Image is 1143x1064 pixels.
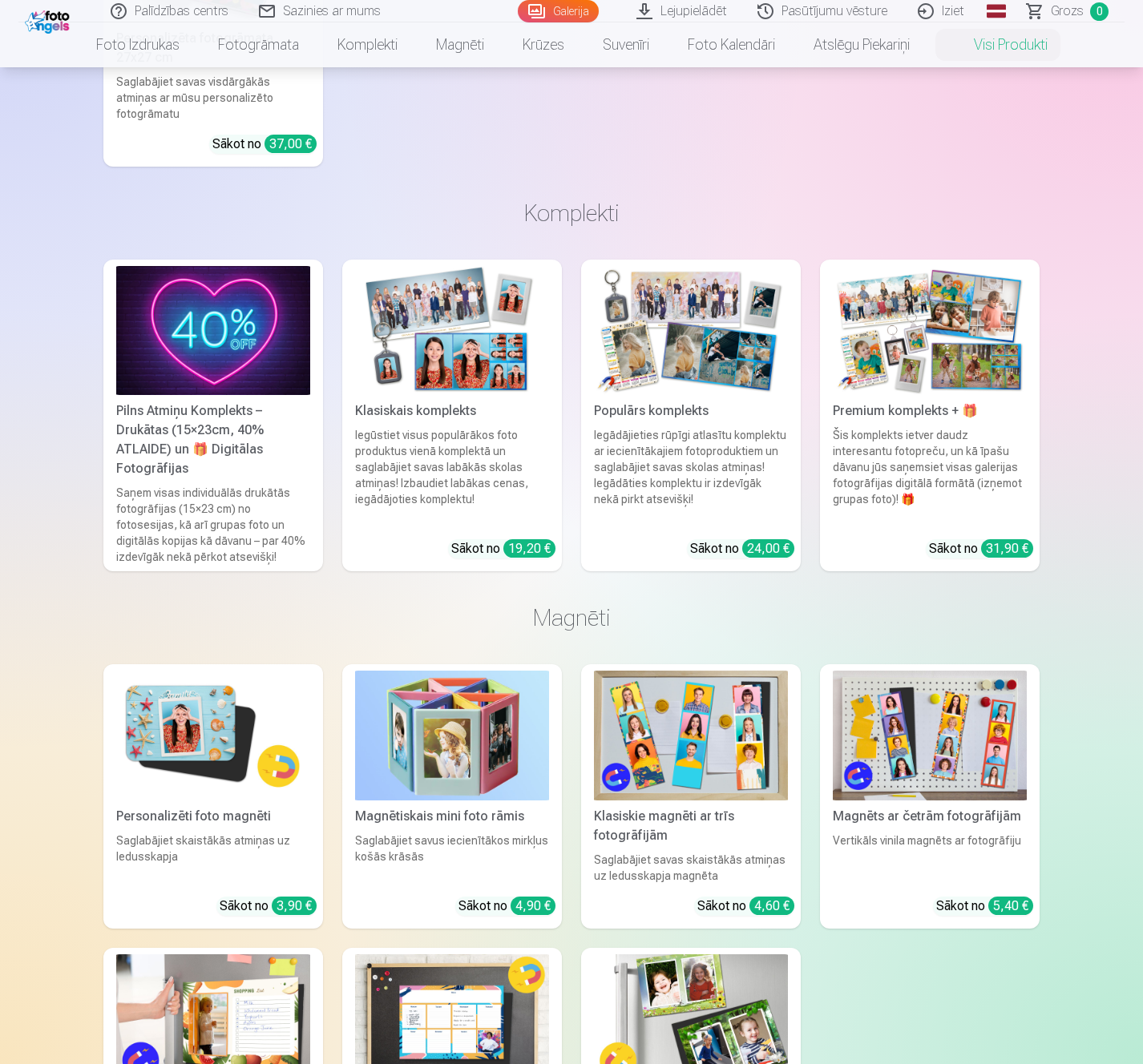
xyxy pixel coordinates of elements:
[588,401,794,421] div: Populārs komplekts
[742,539,794,558] div: 24,00 €
[417,22,503,67] a: Magnēti
[110,832,317,884] div: Saglabājiet skaistākās atmiņas uz ledusskapja
[833,671,1027,800] img: Magnēts ar četrām fotogrāfijām
[929,539,1033,558] div: Sākot no
[1090,2,1109,21] span: 0
[103,664,323,928] a: Personalizēti foto magnētiPersonalizēti foto magnētiSaglabājiet skaistākās atmiņas uz ledusskapja...
[342,260,562,571] a: Klasiskais komplektsKlasiskais komplektsIegūstiet visus populārākos foto produktus vienā komplekt...
[820,664,1040,928] a: Magnēts ar četrām fotogrāfijāmMagnēts ar četrām fotogrāfijāmVertikāls vinila magnēts ar fotogrāfi...
[110,485,317,565] div: Saņem visas individuālās drukātās fotogrāfijas (15×23 cm) no fotosesijas, kā arī grupas foto un d...
[588,852,794,884] div: Saglabājiet savas skaistākās atmiņas uz ledusskapja magnēta
[826,401,1033,421] div: Premium komplekts + 🎁
[212,135,317,154] div: Sākot no
[697,897,794,916] div: Sākot no
[936,897,1033,916] div: Sākot no
[355,671,549,800] img: Magnētiskais mini foto rāmis
[929,22,1067,67] a: Visi produkti
[77,22,199,67] a: Foto izdrukas
[668,22,794,67] a: Foto kalendāri
[272,897,317,915] div: 3,90 €
[25,6,74,34] img: /fa1
[318,22,417,67] a: Komplekti
[116,671,310,800] img: Personalizēti foto magnēti
[342,664,562,928] a: Magnētiskais mini foto rāmisMagnētiskais mini foto rāmisSaglabājiet savus iecienītākos mirkļus ko...
[116,266,310,395] img: Pilns Atmiņu Komplekts – Drukātas (15×23cm, 40% ATLAIDE) un 🎁 Digitālas Fotogrāfijas
[988,897,1033,915] div: 5,40 €
[826,427,1033,526] div: Šis komplekts ietver daudz interesantu fotopreču, un kā īpašu dāvanu jūs saņemsiet visas galerija...
[503,539,555,558] div: 19,20 €
[1051,2,1084,21] span: Grozs
[265,135,317,153] div: 37,00 €
[116,199,1027,228] h3: Komplekti
[594,671,788,800] img: Klasiskie magnēti ar trīs fotogrāfijām
[220,897,317,916] div: Sākot no
[451,539,555,558] div: Sākot no
[833,266,1027,395] img: Premium komplekts + 🎁
[511,897,555,915] div: 4,90 €
[116,603,1027,632] h3: Magnēti
[199,22,318,67] a: Fotogrāmata
[826,807,1033,826] div: Magnēts ar četrām fotogrāfijām
[581,664,801,928] a: Klasiskie magnēti ar trīs fotogrāfijāmKlasiskie magnēti ar trīs fotogrāfijāmSaglabājiet savas ska...
[820,260,1040,571] a: Premium komplekts + 🎁 Premium komplekts + 🎁Šis komplekts ietver daudz interesantu fotopreču, un k...
[458,897,555,916] div: Sākot no
[588,427,794,526] div: Iegādājieties rūpīgi atlasītu komplektu ar iecienītākajiem fotoproduktiem un saglabājiet savas sk...
[690,539,794,558] div: Sākot no
[349,401,555,421] div: Klasiskais komplekts
[355,266,549,395] img: Klasiskais komplekts
[588,807,794,845] div: Klasiskie magnēti ar trīs fotogrāfijām
[110,401,317,478] div: Pilns Atmiņu Komplekts – Drukātas (15×23cm, 40% ATLAIDE) un 🎁 Digitālas Fotogrāfijas
[349,832,555,884] div: Saglabājiet savus iecienītākos mirkļus košās krāsās
[826,832,1033,884] div: Vertikāls vinila magnēts ar fotogrāfiju
[110,74,317,122] div: Saglabājiet savas visdārgākās atmiņas ar mūsu personalizēto fotogrāmatu
[584,22,668,67] a: Suvenīri
[749,897,794,915] div: 4,60 €
[503,22,584,67] a: Krūzes
[349,427,555,526] div: Iegūstiet visus populārākos foto produktus vienā komplektā un saglabājiet savas labākās skolas at...
[794,22,929,67] a: Atslēgu piekariņi
[981,539,1033,558] div: 31,90 €
[110,807,317,826] div: Personalizēti foto magnēti
[581,260,801,571] a: Populārs komplektsPopulārs komplektsIegādājieties rūpīgi atlasītu komplektu ar iecienītākajiem fo...
[349,807,555,826] div: Magnētiskais mini foto rāmis
[594,266,788,395] img: Populārs komplekts
[103,260,323,571] a: Pilns Atmiņu Komplekts – Drukātas (15×23cm, 40% ATLAIDE) un 🎁 Digitālas Fotogrāfijas Pilns Atmiņu...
